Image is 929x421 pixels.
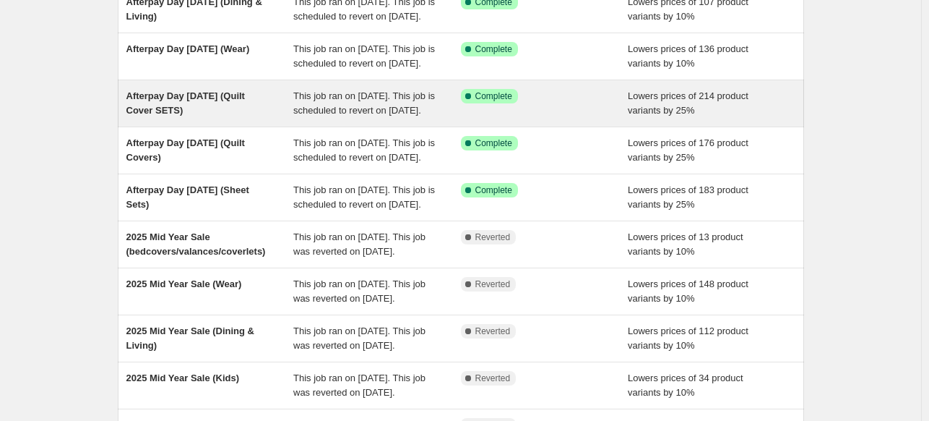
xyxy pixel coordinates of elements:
[126,90,245,116] span: Afterpay Day [DATE] (Quilt Cover SETS)
[293,278,425,304] span: This job ran on [DATE]. This job was reverted on [DATE].
[126,43,250,54] span: Afterpay Day [DATE] (Wear)
[293,184,435,210] span: This job ran on [DATE]. This job is scheduled to revert on [DATE].
[475,231,511,243] span: Reverted
[475,373,511,384] span: Reverted
[628,373,743,398] span: Lowers prices of 34 product variants by 10%
[293,90,435,116] span: This job ran on [DATE]. This job is scheduled to revert on [DATE].
[628,326,748,351] span: Lowers prices of 112 product variants by 10%
[293,137,435,163] span: This job ran on [DATE]. This job is scheduled to revert on [DATE].
[126,278,242,289] span: 2025 Mid Year Sale (Wear)
[628,90,748,116] span: Lowers prices of 214 product variants by 25%
[475,184,512,196] span: Complete
[293,231,425,257] span: This job ran on [DATE]. This job was reverted on [DATE].
[628,278,748,304] span: Lowers prices of 148 product variants by 10%
[475,278,511,290] span: Reverted
[293,373,425,398] span: This job ran on [DATE]. This job was reverted on [DATE].
[475,90,512,102] span: Complete
[628,231,743,257] span: Lowers prices of 13 product variants by 10%
[293,326,425,351] span: This job ran on [DATE]. This job was reverted on [DATE].
[293,43,435,69] span: This job ran on [DATE]. This job is scheduled to revert on [DATE].
[126,137,245,163] span: Afterpay Day [DATE] (Quilt Covers)
[628,184,748,210] span: Lowers prices of 183 product variants by 25%
[126,184,249,210] span: Afterpay Day [DATE] (Sheet Sets)
[475,137,512,149] span: Complete
[126,373,240,383] span: 2025 Mid Year Sale (Kids)
[475,43,512,55] span: Complete
[126,326,255,351] span: 2025 Mid Year Sale (Dining & Living)
[628,137,748,163] span: Lowers prices of 176 product variants by 25%
[628,43,748,69] span: Lowers prices of 136 product variants by 10%
[126,231,266,257] span: 2025 Mid Year Sale (bedcovers/valances/coverlets)
[475,326,511,337] span: Reverted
